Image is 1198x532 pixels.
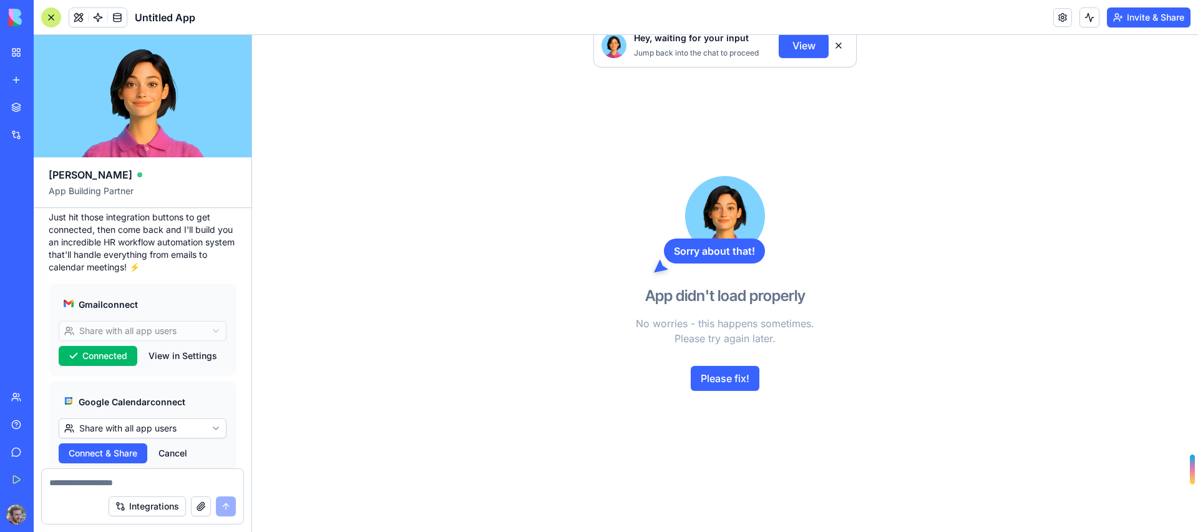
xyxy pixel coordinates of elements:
img: googlecalendar [64,396,74,406]
span: Untitled App [135,10,195,25]
button: Invite & Share [1107,7,1191,27]
button: View in Settings [142,346,223,366]
span: Connected [82,350,127,362]
span: Connect & Share [69,447,137,460]
button: View [779,33,829,58]
img: Ella_00000_wcx2te.png [601,33,626,58]
span: App Building Partner [49,185,236,207]
img: gmail [64,298,74,308]
p: Just hit those integration buttons to get connected, then come back and I'll build you an incredi... [49,211,236,273]
span: [PERSON_NAME] [49,167,132,182]
button: Integrations [109,496,186,516]
span: Google Calendar connect [79,396,185,408]
div: Sorry about that! [664,239,765,264]
span: Jump back into the chat to proceed [634,48,759,57]
img: logo [9,9,86,26]
h3: App didn't load properly [645,286,806,306]
span: Gmail connect [79,298,138,311]
span: Hey, waiting for your input [634,32,749,44]
button: Connected [59,346,137,366]
button: Cancel [152,443,193,463]
p: No worries - this happens sometimes. Please try again later. [582,316,869,346]
button: Please fix! [691,366,759,391]
button: Connect & Share [59,443,147,463]
img: ACg8ocLzWMtdww55lHozNm5V7hfdssi_fIpu9U8p2E88ghRQo7N5onDR8Q=s96-c [6,505,26,525]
